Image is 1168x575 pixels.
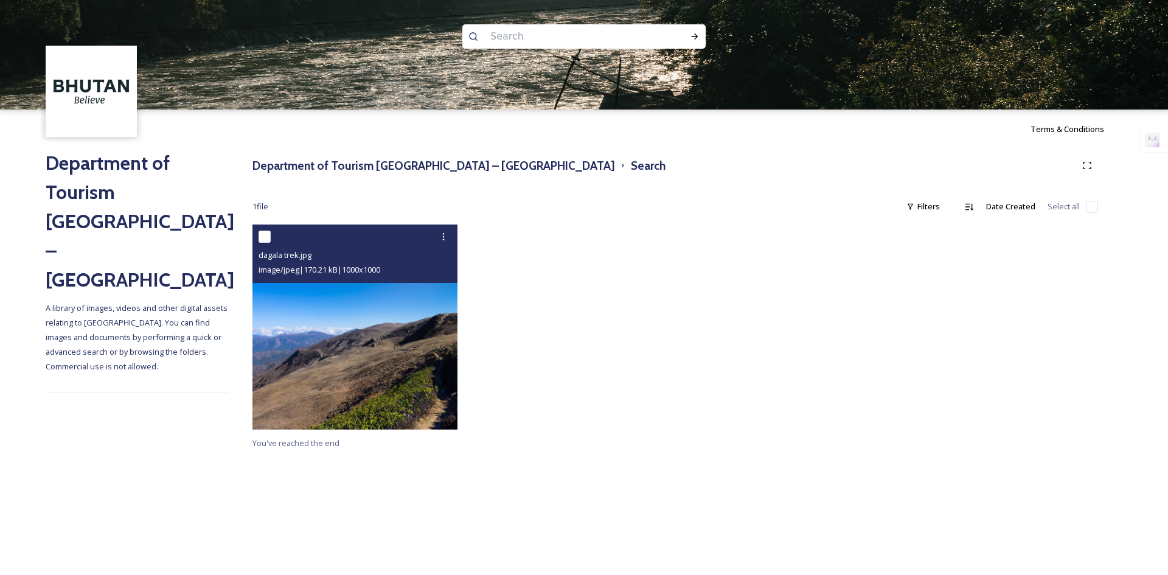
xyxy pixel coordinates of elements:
[46,148,228,294] h2: Department of Tourism [GEOGRAPHIC_DATA] – [GEOGRAPHIC_DATA]
[259,264,380,275] span: image/jpeg | 170.21 kB | 1000 x 1000
[484,23,651,50] input: Search
[47,47,136,136] img: BT_Logo_BB_Lockup_CMYK_High%2520Res.jpg
[980,195,1041,218] div: Date Created
[631,157,666,175] h3: Search
[252,201,268,212] span: 1 file
[259,249,311,260] span: dagala trek.jpg
[900,195,946,218] div: Filters
[252,157,615,175] h3: Department of Tourism [GEOGRAPHIC_DATA] – [GEOGRAPHIC_DATA]
[252,225,457,430] img: dagala trek.jpg
[46,302,229,372] span: A library of images, videos and other digital assets relating to [GEOGRAPHIC_DATA]. You can find ...
[1031,124,1104,134] span: Terms & Conditions
[252,437,339,448] span: You've reached the end
[1031,122,1122,136] a: Terms & Conditions
[1048,201,1080,212] span: Select all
